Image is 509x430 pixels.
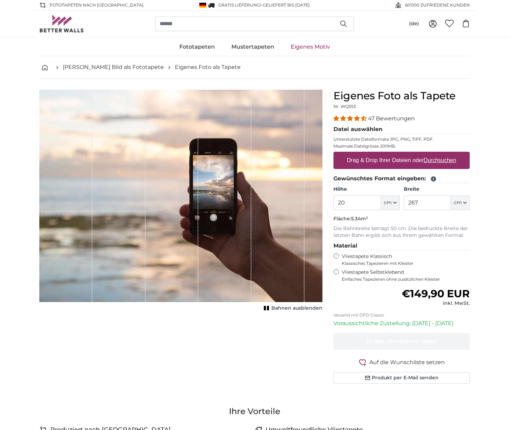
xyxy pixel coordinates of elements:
[199,3,206,8] img: Deutschland
[405,2,470,8] span: 60'000 ZUFRIEDENE KUNDEN
[263,2,310,8] span: Geliefert bis [DATE]
[344,153,459,167] label: Drag & Drop Ihrer Dateien oder
[333,333,470,350] button: In den Warenkorb legen
[368,115,415,122] span: 47 Bewertungen
[342,269,470,282] label: Vliestapete Selbstklebend
[262,303,322,313] button: Bahnen ausblenden
[333,225,470,239] p: Die Bahnbreite beträgt 50 cm. Die bedruckte Breite der letzten Bahn ergibt sich aus Ihrem gewählt...
[333,90,470,102] h1: Eigenes Foto als Tapete
[333,125,470,134] legend: Datei auswählen
[333,358,470,367] button: Auf die Wunschliste setzen
[404,186,470,193] label: Breite
[333,216,470,222] p: Fläche:
[39,406,470,417] h3: Ihre Vorteile
[333,312,470,318] p: Versand mit DPD Classic
[333,143,470,149] p: Maximale Dateigrösse 200MB.
[451,196,470,210] button: cm
[403,18,425,30] button: (de)
[282,38,338,56] a: Eigenes Motiv
[63,63,164,71] a: [PERSON_NAME] Bild als Fototapete
[333,372,470,384] button: Produkt per E-Mail senden
[367,338,437,344] span: In den Warenkorb legen
[39,15,84,32] img: Betterwalls
[333,115,368,122] span: 4.38 stars
[39,56,470,79] nav: breadcrumbs
[171,38,223,56] a: Fototapeten
[50,2,143,8] span: Fototapeten nach [GEOGRAPHIC_DATA]
[333,174,470,183] legend: Gewünschtes Format eingeben:
[223,38,282,56] a: Mustertapeten
[351,216,368,222] span: 5.34m²
[333,319,470,328] p: Voraussichtliche Zustellung: [DATE] - [DATE]
[402,300,470,307] div: inkl. MwSt.
[384,199,392,206] span: cm
[402,287,470,300] span: €149,90 EUR
[333,104,356,109] span: Nr. WQ553
[424,157,456,163] u: Durchsuchen
[369,358,445,367] span: Auf die Wunschliste setzen
[261,2,310,8] span: -
[218,2,261,8] span: GRATIS Lieferung!
[175,63,241,71] a: Eigenes Foto als Tapete
[454,199,462,206] span: cm
[333,242,470,250] legend: Material
[381,196,400,210] button: cm
[342,253,464,266] label: Vliestapete Klassisch
[342,277,470,282] span: Einfaches Tapezieren ohne zusätzlichen Kleister
[342,261,464,266] span: Klassisches Tapezieren mit Kleister
[271,305,322,312] span: Bahnen ausblenden
[333,186,399,193] label: Höhe
[333,137,470,142] p: Unterstützte Dateiformate JPG, PNG, TIFF, PDF.
[39,90,322,313] div: 1 of 1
